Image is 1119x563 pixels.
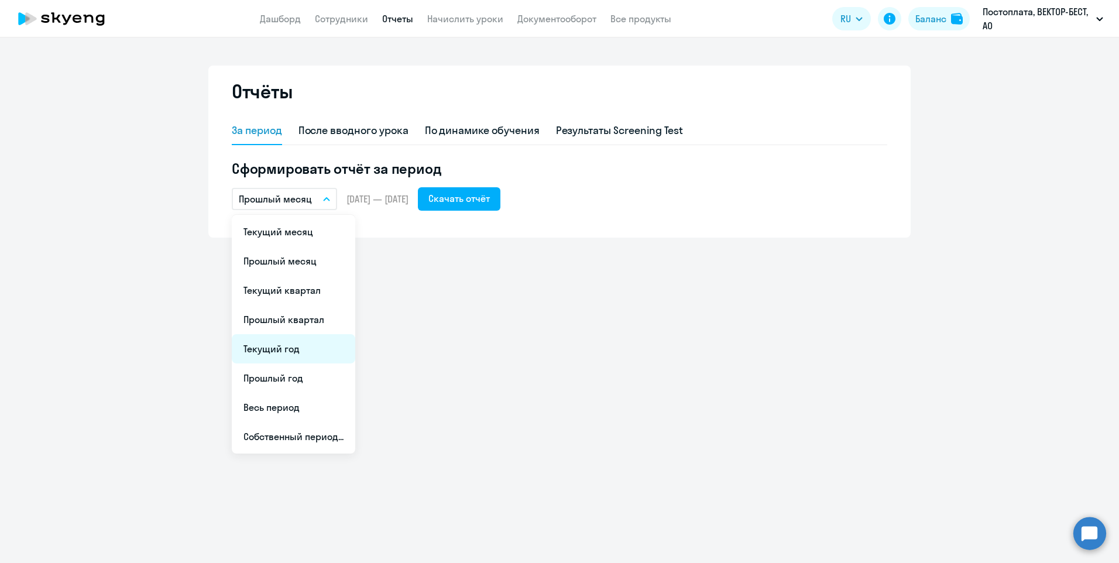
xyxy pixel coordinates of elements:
button: Скачать отчёт [418,187,500,211]
img: balance [951,13,963,25]
a: Документооборот [517,13,596,25]
p: Прошлый месяц [239,192,312,206]
span: RU [840,12,851,26]
ul: RU [232,215,355,454]
div: Баланс [915,12,946,26]
a: Начислить уроки [427,13,503,25]
div: Скачать отчёт [428,191,490,205]
div: Результаты Screening Test [556,123,684,138]
a: Дашборд [260,13,301,25]
span: [DATE] — [DATE] [346,193,409,205]
button: RU [832,7,871,30]
div: После вводного урока [298,123,409,138]
button: Балансbalance [908,7,970,30]
h5: Сформировать отчёт за период [232,159,887,178]
a: Все продукты [610,13,671,25]
div: За период [232,123,282,138]
a: Сотрудники [315,13,368,25]
button: Прошлый месяц [232,188,337,210]
div: По динамике обучения [425,123,540,138]
a: Отчеты [382,13,413,25]
button: Постоплата, ВЕКТОР-БЕСТ, АО [977,5,1109,33]
p: Постоплата, ВЕКТОР-БЕСТ, АО [983,5,1091,33]
h2: Отчёты [232,80,293,103]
